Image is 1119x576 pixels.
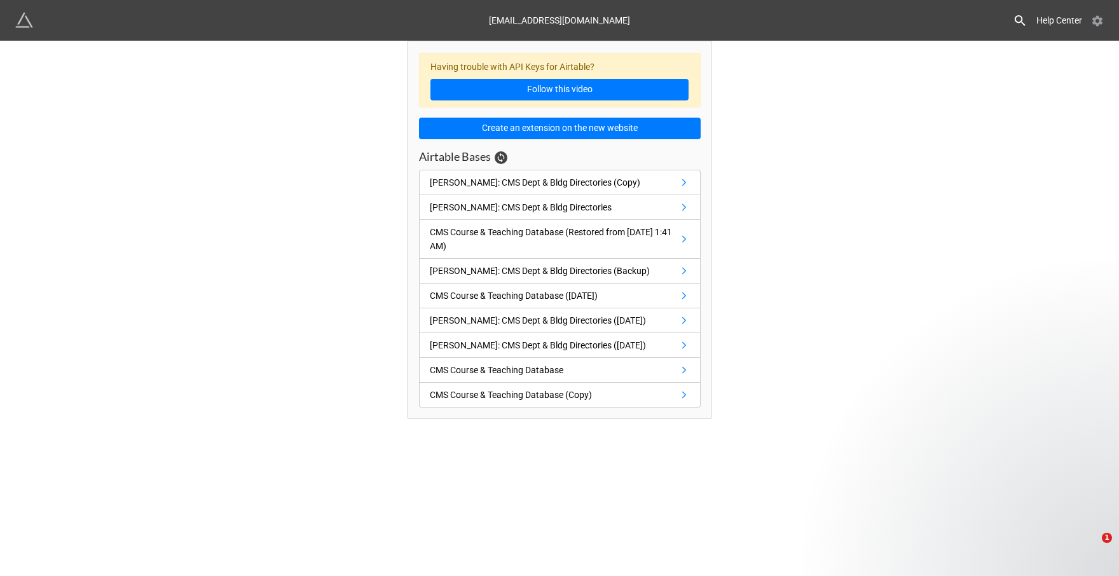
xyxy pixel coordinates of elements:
[419,358,701,383] a: CMS Course & Teaching Database
[430,338,646,352] div: [PERSON_NAME]: CMS Dept & Bldg Directories ([DATE])
[430,313,646,327] div: [PERSON_NAME]: CMS Dept & Bldg Directories ([DATE])
[419,259,701,284] a: [PERSON_NAME]: CMS Dept & Bldg Directories (Backup)
[419,308,701,333] a: [PERSON_NAME]: CMS Dept & Bldg Directories ([DATE])
[489,9,630,32] div: [EMAIL_ADDRESS][DOMAIN_NAME]
[419,118,701,139] button: Create an extension on the new website
[495,151,507,164] a: Sync Base Structure
[1076,533,1106,563] iframe: Intercom live chat
[430,200,612,214] div: [PERSON_NAME]: CMS Dept & Bldg Directories
[430,79,689,100] a: Follow this video
[419,149,491,164] h3: Airtable Bases
[1027,9,1091,32] a: Help Center
[15,11,33,29] img: miniextensions-icon.73ae0678.png
[419,195,701,220] a: [PERSON_NAME]: CMS Dept & Bldg Directories
[419,383,701,408] a: CMS Course & Teaching Database (Copy)
[430,289,598,303] div: CMS Course & Teaching Database ([DATE])
[419,284,701,308] a: CMS Course & Teaching Database ([DATE])
[430,175,640,189] div: [PERSON_NAME]: CMS Dept & Bldg Directories (Copy)
[419,53,701,108] div: Having trouble with API Keys for Airtable?
[865,453,1119,542] iframe: Intercom notifications message
[430,363,563,377] div: CMS Course & Teaching Database
[419,220,701,259] a: CMS Course & Teaching Database (Restored from [DATE] 1:41 AM)
[430,264,650,278] div: [PERSON_NAME]: CMS Dept & Bldg Directories (Backup)
[430,225,673,253] div: CMS Course & Teaching Database (Restored from [DATE] 1:41 AM)
[430,388,592,402] div: CMS Course & Teaching Database (Copy)
[419,170,701,195] a: [PERSON_NAME]: CMS Dept & Bldg Directories (Copy)
[1102,533,1112,543] span: 1
[419,333,701,358] a: [PERSON_NAME]: CMS Dept & Bldg Directories ([DATE])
